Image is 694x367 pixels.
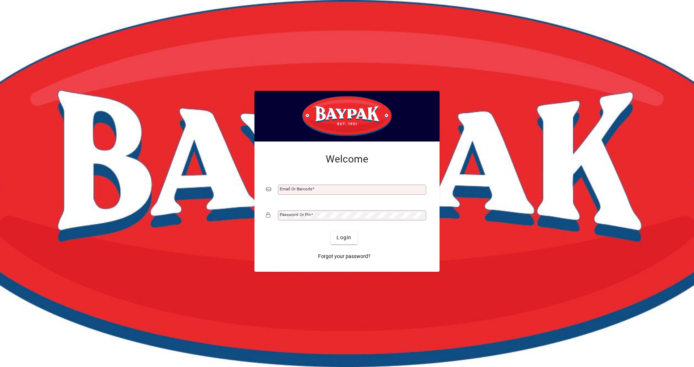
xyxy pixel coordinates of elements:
[266,153,428,165] h2: Welcome
[315,250,373,263] a: Forgot your password?
[280,186,312,191] mat-label: Email or Barcode
[331,231,357,244] button: Login
[337,234,351,241] span: Login
[318,253,370,260] span: Forgot your password?
[280,212,311,217] mat-label: Password or Pin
